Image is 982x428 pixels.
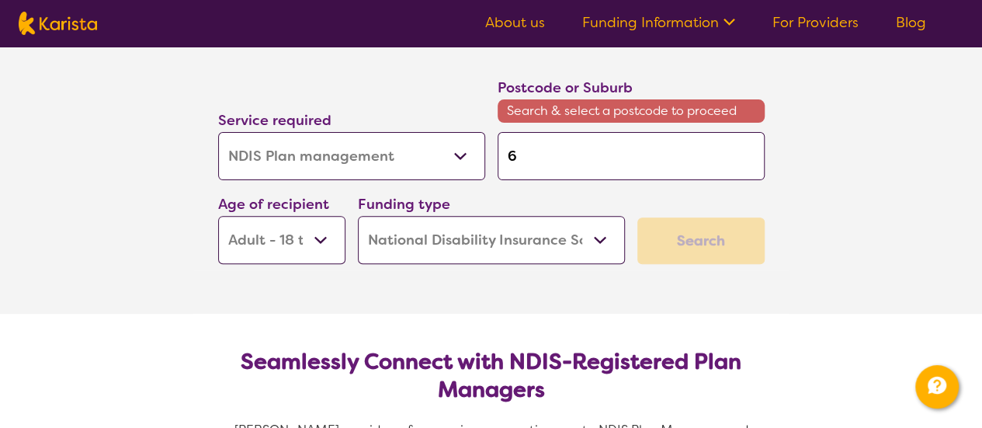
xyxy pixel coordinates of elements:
img: Karista logo [19,12,97,35]
span: Search & select a postcode to proceed [498,99,765,123]
label: Postcode or Suburb [498,78,633,97]
h2: Seamlessly Connect with NDIS-Registered Plan Managers [231,348,752,404]
label: Age of recipient [218,195,329,214]
a: For Providers [772,13,859,32]
label: Service required [218,111,331,130]
a: About us [485,13,545,32]
input: Type [498,132,765,180]
button: Channel Menu [915,365,959,409]
a: Blog [896,13,926,32]
a: Funding Information [582,13,735,32]
label: Funding type [358,195,450,214]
